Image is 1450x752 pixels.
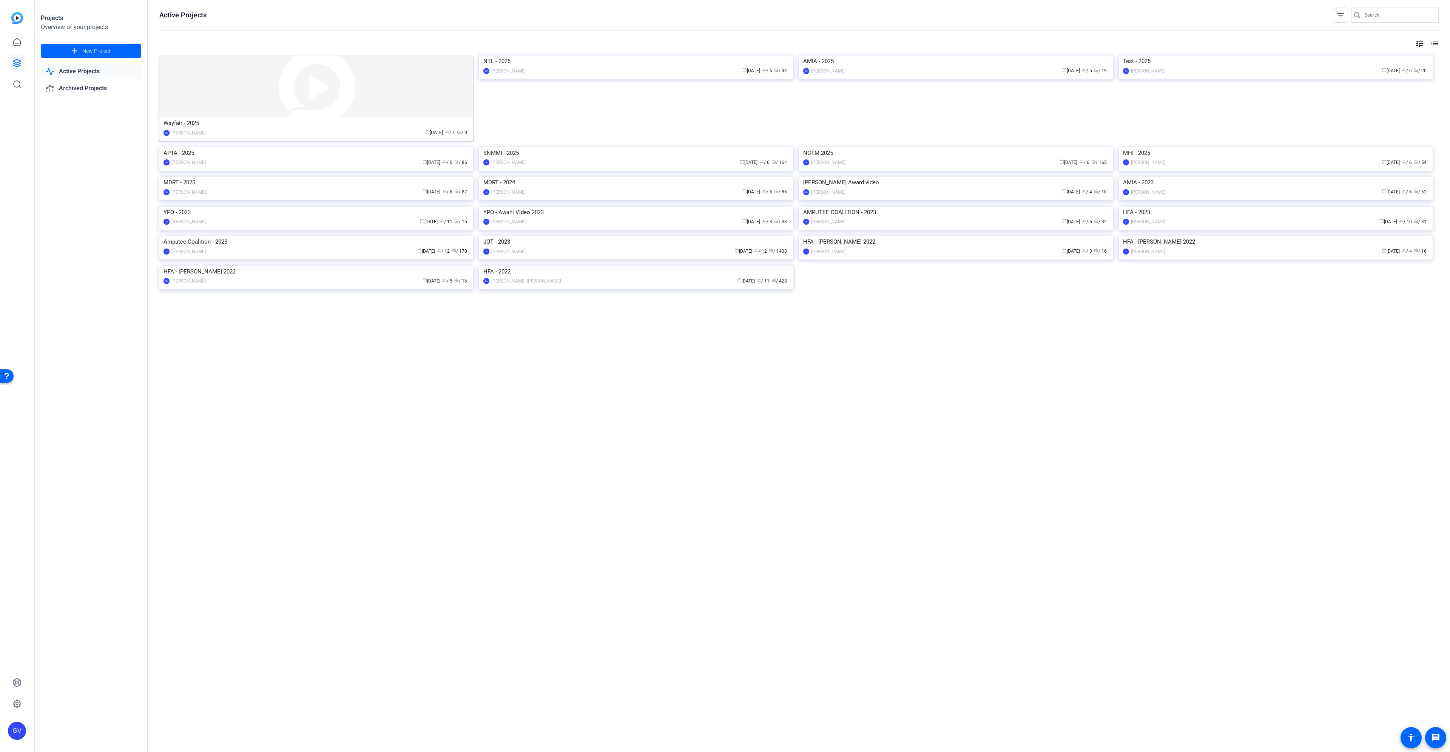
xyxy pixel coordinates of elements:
div: JK [803,219,809,225]
span: calendar_today [1379,219,1384,223]
mat-icon: add [70,46,79,56]
span: calendar_today [742,219,747,223]
span: calendar_today [417,248,422,253]
span: radio [771,159,776,164]
div: [PERSON_NAME] [491,188,526,196]
span: [DATE] [417,249,435,254]
mat-icon: tune [1415,39,1424,48]
span: calendar_today [740,159,744,164]
div: [PERSON_NAME] [171,188,206,196]
span: / 6 [759,160,770,165]
span: radio [769,248,773,253]
div: [PERSON_NAME] [811,159,845,166]
span: / 11 [757,278,770,284]
span: [DATE] [742,189,760,195]
span: / 6 [1402,160,1412,165]
input: Search [1365,11,1433,20]
span: radio [774,219,779,223]
span: / 10 [1399,219,1412,224]
div: SG [803,159,809,165]
div: [PERSON_NAME] [491,248,526,255]
div: [PERSON_NAME] [491,159,526,166]
span: / 5 [1082,219,1092,224]
span: / 4 [1082,189,1092,195]
span: radio [1091,159,1096,164]
div: NCTM 2025 [803,147,1109,159]
span: [DATE] [1062,189,1080,195]
div: GV [483,219,489,225]
span: radio [771,278,776,283]
span: [DATE] [734,249,752,254]
div: [PERSON_NAME] [811,248,845,255]
div: JOT - 2023 [483,236,789,247]
span: radio [1094,219,1098,223]
div: SG [483,68,489,74]
div: GV [164,278,170,284]
span: / 1 [445,130,455,135]
div: AMPUTEE COALITION - 2023 [803,207,1109,218]
div: [PERSON_NAME] [491,67,526,75]
span: [DATE] [1382,68,1400,73]
span: [DATE] [1060,160,1077,165]
div: [PERSON_NAME] [1131,67,1165,75]
div: [PERSON_NAME] [PERSON_NAME] [491,277,561,285]
h1: Active Projects [159,11,207,20]
span: / 19 [1094,68,1107,73]
span: / 6 [1402,189,1412,195]
span: radio [1414,68,1418,72]
div: Amputee Coalition - 2023 [164,236,469,247]
span: [DATE] [423,278,440,284]
span: / 3 [762,219,772,224]
div: [PERSON_NAME] [1131,188,1165,196]
span: group [1402,68,1406,72]
span: group [1079,159,1084,164]
span: / 6 [442,189,452,195]
span: calendar_today [423,159,427,164]
span: group [440,219,444,223]
span: group [1082,219,1086,223]
span: [DATE] [1382,160,1400,165]
span: radio [454,159,459,164]
span: / 38 [774,219,787,224]
span: / 170 [452,249,467,254]
span: radio [454,189,459,193]
span: group [757,278,761,283]
div: JD [483,189,489,195]
div: YPO - Awani Video 2023 [483,207,789,218]
span: / 164 [771,160,787,165]
span: radio [1094,68,1098,72]
span: radio [1414,219,1418,223]
span: group [445,130,449,134]
div: SG [164,189,170,195]
span: / 6 [762,68,772,73]
span: group [1082,248,1086,253]
div: AMIA - 2023 [1123,177,1428,188]
div: HFA - 2023 [1123,207,1428,218]
span: radio [454,278,459,283]
div: [PERSON_NAME] [1131,159,1165,166]
span: radio [457,130,461,134]
span: calendar_today [420,219,424,223]
span: [DATE] [1062,68,1080,73]
span: calendar_today [1382,248,1387,253]
span: New Project [82,47,111,55]
div: SG [483,159,489,165]
span: calendar_today [742,68,747,72]
span: [DATE] [423,160,440,165]
span: / 0 [457,130,467,135]
span: group [762,219,767,223]
div: SG [1123,68,1129,74]
span: / 31 [1414,219,1427,224]
div: GV [8,722,26,740]
span: / 12 [754,249,767,254]
span: / 5 [442,278,452,284]
div: SG [164,159,170,165]
div: [PERSON_NAME] [1131,248,1165,255]
div: GV [1123,189,1129,195]
span: group [437,248,441,253]
div: GV [164,130,170,136]
span: [DATE] [737,278,755,284]
div: SG [1123,159,1129,165]
div: HFA - [PERSON_NAME] 2022 [803,236,1109,247]
span: / 32 [1094,219,1107,224]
